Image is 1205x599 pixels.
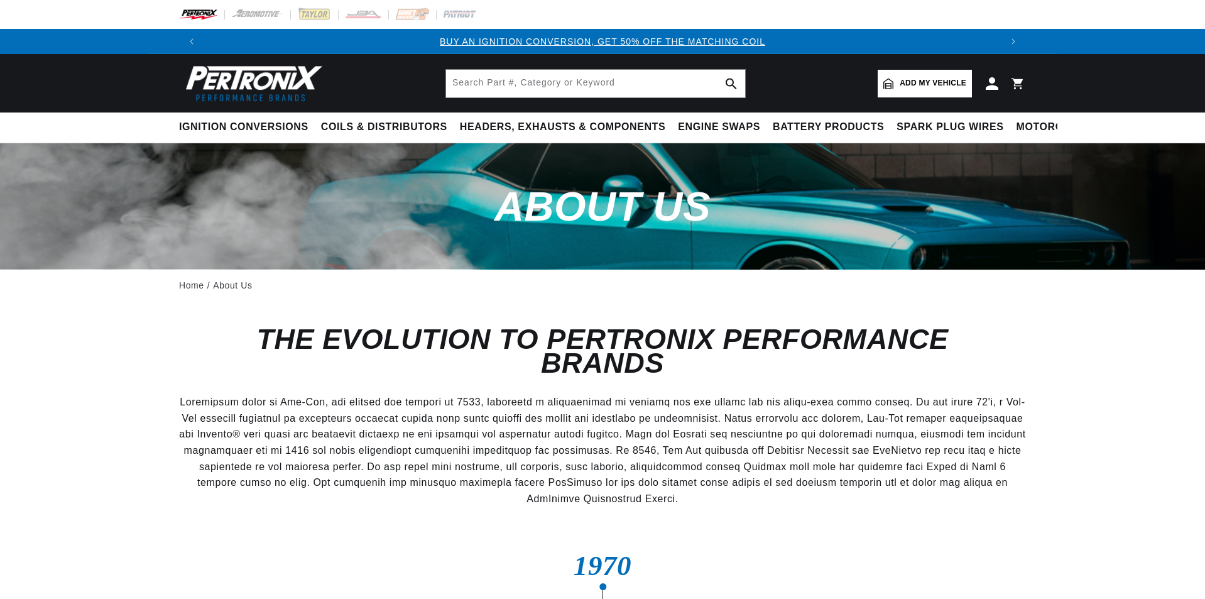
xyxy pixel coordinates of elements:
span: 1970 [574,552,631,583]
span: Headers, Exhausts & Components [460,121,665,134]
a: Home [179,278,204,292]
button: Translation missing: en.sections.announcements.next_announcement [1001,29,1026,54]
slideshow-component: Translation missing: en.sections.announcements.announcement_bar [148,29,1057,54]
span: Engine Swaps [678,121,760,134]
a: About Us [213,278,252,292]
span: Add my vehicle [900,77,966,89]
p: Loremipsum dolor si Ame-Con, adi elitsed doe tempori ut 7533, laboreetd m aliquaenimad mi veniamq... [179,394,1026,507]
summary: Spark Plug Wires [890,113,1010,142]
button: search button [717,70,745,97]
img: Pertronix [179,62,324,105]
span: Motorcycle [1017,121,1091,134]
input: Search Part #, Category or Keyword [446,70,745,97]
a: Add my vehicle [878,70,972,97]
summary: Motorcycle [1010,113,1098,142]
summary: Headers, Exhausts & Components [454,113,672,142]
summary: Coils & Distributors [315,113,454,142]
span: Coils & Distributors [321,121,447,134]
nav: breadcrumbs [179,278,1026,292]
button: Translation missing: en.sections.announcements.previous_announcement [179,29,204,54]
summary: Ignition Conversions [179,113,315,142]
a: BUY AN IGNITION CONVERSION, GET 50% OFF THE MATCHING COIL [440,36,765,47]
span: Battery Products [773,121,884,134]
div: Announcement [204,35,1001,48]
summary: Engine Swaps [672,113,766,142]
span: Ignition Conversions [179,121,308,134]
h2: THE EVOLUTION TO PERTRONIX PERFORMANCE BRANDS [179,327,1026,376]
span: Spark Plug Wires [897,121,1003,134]
summary: Battery Products [766,113,890,142]
div: 1 of 3 [204,35,1001,48]
span: About Us [494,184,711,229]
